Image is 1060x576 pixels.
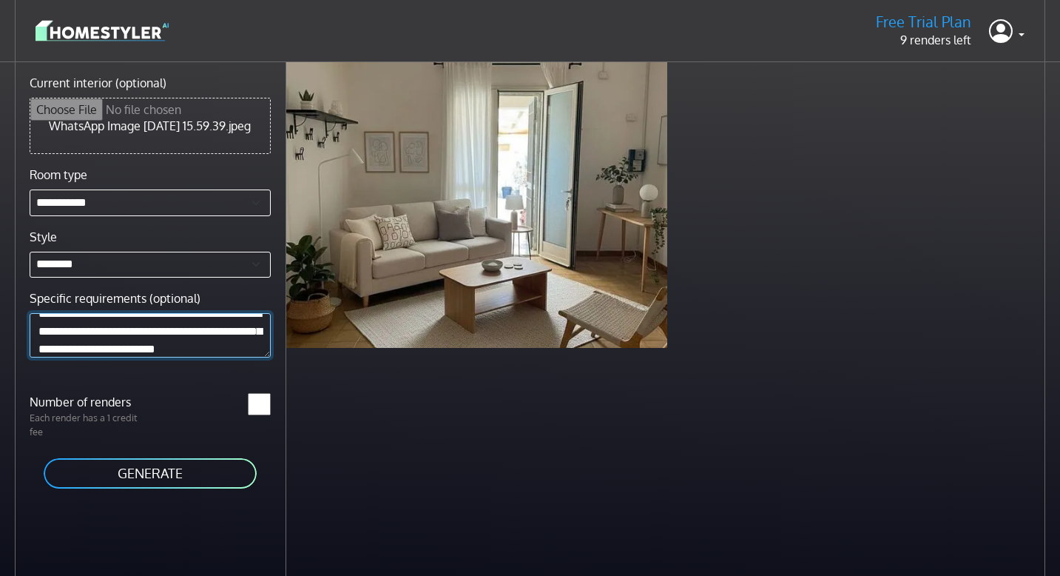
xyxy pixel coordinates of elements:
[876,13,971,31] h5: Free Trial Plan
[30,166,87,184] label: Room type
[21,411,150,439] p: Each render has a 1 credit fee
[30,228,57,246] label: Style
[36,18,169,44] img: logo-3de290ba35641baa71223ecac5eacb59cb85b4c7fdf211dc9aaecaaee71ea2f8.svg
[30,289,200,307] label: Specific requirements (optional)
[876,31,971,49] p: 9 renders left
[30,74,166,92] label: Current interior (optional)
[21,393,150,411] label: Number of renders
[42,457,258,490] button: GENERATE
